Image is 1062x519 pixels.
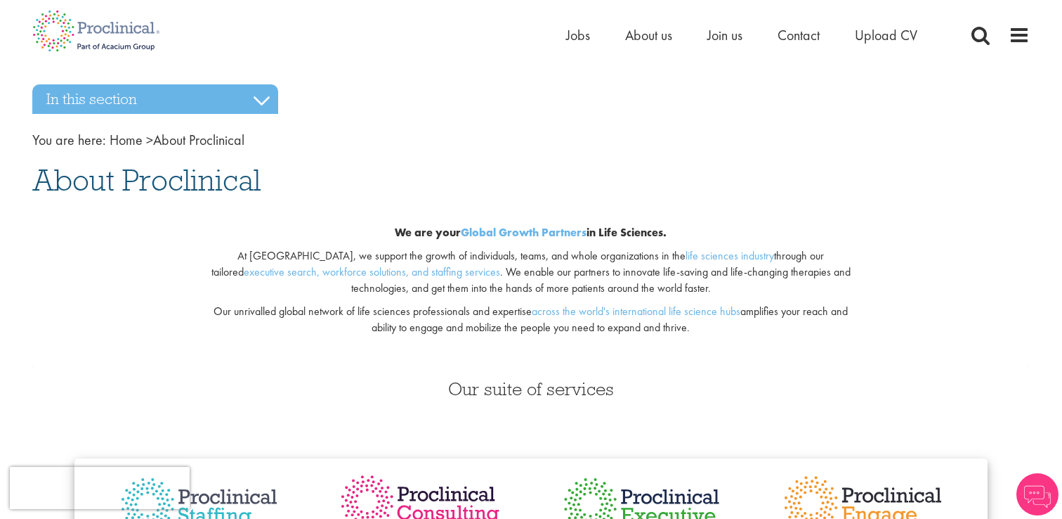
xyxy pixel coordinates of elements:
h3: In this section [32,84,278,114]
a: executive search, workforce solutions, and staffing services [244,264,500,279]
a: Contact [778,26,820,44]
a: life sciences industry [686,248,774,263]
h3: Our suite of services [32,380,1030,398]
a: Join us [707,26,742,44]
span: About Proclinical [32,161,261,199]
a: About us [625,26,672,44]
a: across the world's international life science hubs [532,304,740,319]
b: We are your in Life Sciences. [395,225,667,240]
p: Our unrivalled global network of life sciences professionals and expertise amplifies your reach a... [202,304,860,336]
a: breadcrumb link to Home [110,131,143,149]
a: Global Growth Partners [461,225,586,240]
span: > [146,131,153,149]
a: Upload CV [855,26,917,44]
p: At [GEOGRAPHIC_DATA], we support the growth of individuals, teams, and whole organizations in the... [202,248,860,297]
img: Chatbot [1016,473,1058,515]
a: Jobs [566,26,590,44]
span: You are here: [32,131,106,149]
iframe: reCAPTCHA [10,467,190,509]
span: About Proclinical [110,131,244,149]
